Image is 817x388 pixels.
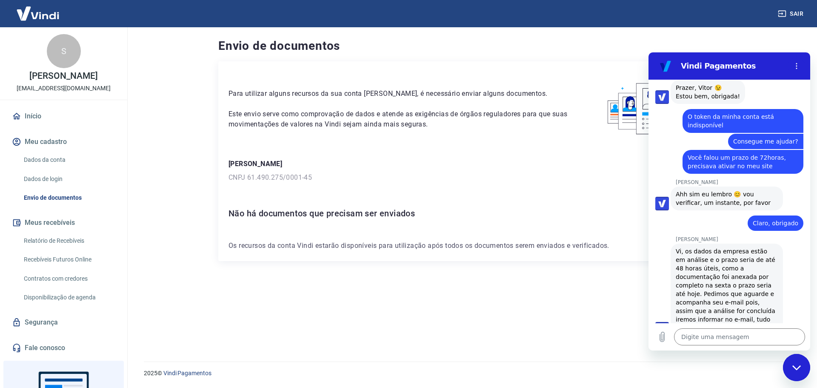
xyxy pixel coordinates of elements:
[10,0,66,26] img: Vindi
[783,354,810,381] iframe: Botão para abrir a janela de mensagens, conversa em andamento
[163,370,211,377] a: Vindi Pagamentos
[229,109,573,129] p: Este envio serve como comprovação de dados e atende as exigências de órgãos reguladores para que ...
[20,151,117,169] a: Dados da conta
[648,52,810,351] iframe: Janela de mensagens
[20,289,117,306] a: Disponibilização de agenda
[776,6,807,22] button: Sair
[17,84,111,93] p: [EMAIL_ADDRESS][DOMAIN_NAME]
[10,107,117,126] a: Início
[10,339,117,357] a: Fale conosco
[20,232,117,250] a: Relatório de Recebíveis
[20,189,117,207] a: Envio de documentos
[47,34,81,68] div: S
[20,170,117,188] a: Dados de login
[10,313,117,332] a: Segurança
[229,241,712,251] p: Os recursos da conta Vindi estarão disponíveis para utilização após todos os documentos serem env...
[10,132,117,151] button: Meu cadastro
[229,159,712,169] p: [PERSON_NAME]
[229,207,712,220] h6: Não há documentos que precisam ser enviados
[229,172,712,183] p: CNPJ 61.490.275/0001-45
[218,37,722,55] h4: Envio de documentos
[10,213,117,232] button: Meus recebíveis
[20,251,117,268] a: Recebíveis Futuros Online
[144,369,797,378] p: 2025 ©
[29,72,97,80] p: [PERSON_NAME]
[229,89,573,99] p: Para utilizar alguns recursos da sua conta [PERSON_NAME], é necessário enviar alguns documentos.
[20,270,117,287] a: Contratos com credores
[593,72,712,138] img: waiting_documents.41d9841a9773e5fdf392cede4d13b617.svg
